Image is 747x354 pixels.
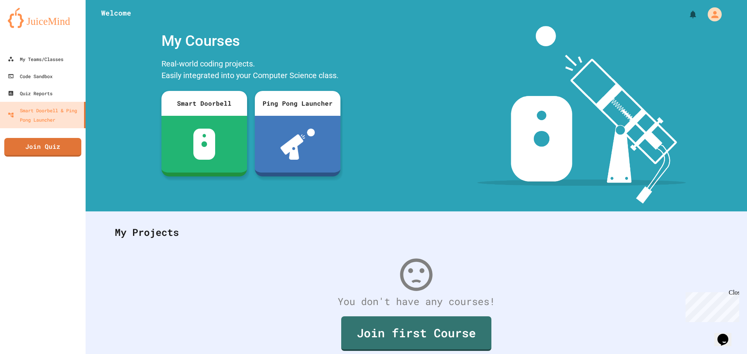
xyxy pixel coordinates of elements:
[107,217,726,248] div: My Projects
[8,89,53,98] div: Quiz Reports
[714,323,739,346] iframe: chat widget
[8,71,53,81] div: Code Sandbox
[8,54,63,64] div: My Teams/Classes
[193,129,216,160] img: sdb-white.svg
[477,26,686,204] img: banner-image-my-projects.png
[281,129,315,160] img: ppl-with-ball.png
[107,294,726,309] div: You don't have any courses!
[8,8,78,28] img: logo-orange.svg
[682,289,739,322] iframe: chat widget
[161,91,247,116] div: Smart Doorbell
[674,8,700,21] div: My Notifications
[158,56,344,85] div: Real-world coding projects. Easily integrated into your Computer Science class.
[8,106,81,124] div: Smart Doorbell & Ping Pong Launcher
[4,138,81,157] a: Join Quiz
[700,5,724,23] div: My Account
[255,91,340,116] div: Ping Pong Launcher
[158,26,344,56] div: My Courses
[3,3,54,49] div: Chat with us now!Close
[341,316,491,351] a: Join first Course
